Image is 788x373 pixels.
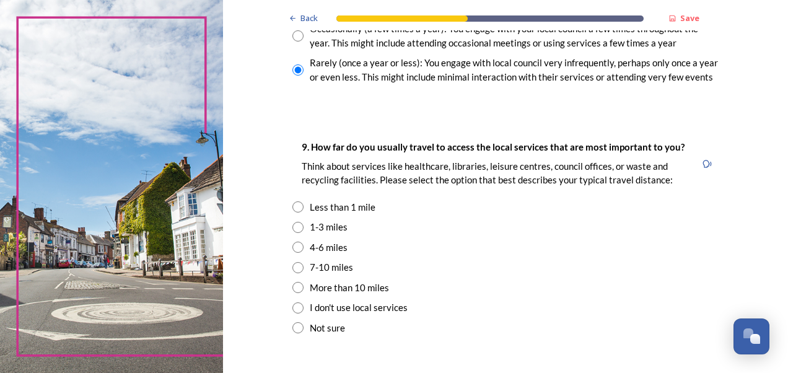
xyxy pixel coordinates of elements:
[310,200,375,214] div: Less than 1 mile
[310,260,353,274] div: 7-10 miles
[310,22,719,50] div: Occasionally (a few times a year): You engage with your local council a few times throughout the ...
[310,301,408,315] div: I don't use local services
[310,240,348,255] div: 4-6 miles
[310,56,719,84] div: Rarely (once a year or less): You engage with local council very infrequently, perhaps only once ...
[302,160,687,186] p: Think about services like healthcare, libraries, leisure centres, council offices, or waste and r...
[302,141,685,152] strong: 9. How far do you usually travel to access the local services that are most important to you?
[310,321,345,335] div: Not sure
[310,220,348,234] div: 1-3 miles
[680,12,699,24] strong: Save
[300,12,318,24] span: Back
[310,281,389,295] div: More than 10 miles
[733,318,769,354] button: Open Chat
